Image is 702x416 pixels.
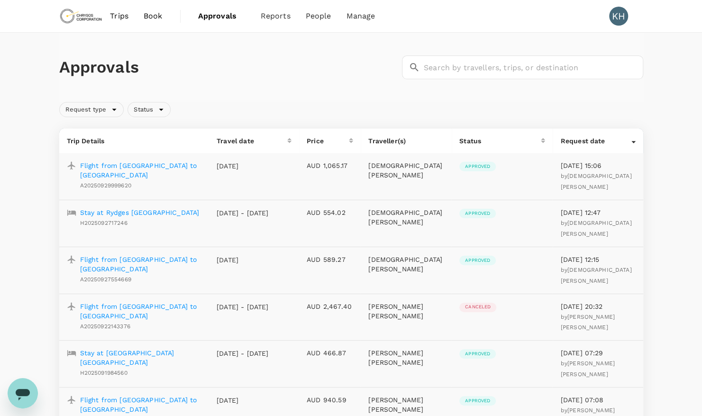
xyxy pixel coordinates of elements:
p: [PERSON_NAME] [PERSON_NAME] [368,395,444,414]
span: Canceled [459,304,496,310]
span: Approved [459,257,496,264]
a: Flight from [GEOGRAPHIC_DATA] to [GEOGRAPHIC_DATA] [80,255,202,274]
input: Search by travellers, trips, or destination [424,55,643,79]
p: AUD 554.02 [307,208,353,217]
span: Trips [110,10,128,22]
div: Status [459,136,541,146]
p: [DEMOGRAPHIC_DATA][PERSON_NAME] [368,208,444,227]
p: AUD 1,065.17 [307,161,353,170]
div: Price [307,136,349,146]
span: H2025091984560 [80,370,128,376]
span: by [560,360,614,378]
p: [DATE] 07:08 [560,395,635,405]
p: [DATE] [217,255,269,265]
span: A20250922143376 [80,323,130,330]
div: Request date [560,136,631,146]
a: Stay at Rydges [GEOGRAPHIC_DATA] [80,208,200,217]
span: A20250929999620 [80,182,131,189]
span: Status [128,105,159,114]
p: [DATE] [217,161,269,171]
p: [DEMOGRAPHIC_DATA][PERSON_NAME] [368,161,444,180]
span: Approved [459,351,496,357]
span: Approved [459,163,496,170]
span: [DEMOGRAPHIC_DATA][PERSON_NAME] [560,267,631,284]
span: H2025092717246 [80,220,128,226]
p: [DATE] 07:29 [560,348,635,358]
p: AUD 940.59 [307,395,353,405]
p: [PERSON_NAME] [PERSON_NAME] [368,348,444,367]
span: A20250927554669 [80,276,131,283]
p: AUD 2,467.40 [307,302,353,311]
p: Traveller(s) [368,136,444,146]
p: AUD 466.87 [307,348,353,358]
div: Travel date [217,136,287,146]
p: [DATE] - [DATE] [217,208,269,218]
span: by [560,173,631,190]
p: [PERSON_NAME] [PERSON_NAME] [368,302,444,321]
span: Approvals [198,10,246,22]
span: [DEMOGRAPHIC_DATA][PERSON_NAME] [560,220,631,237]
p: [DEMOGRAPHIC_DATA][PERSON_NAME] [368,255,444,274]
span: Approved [459,398,496,404]
span: People [306,10,331,22]
iframe: Button to launch messaging window [8,378,38,408]
span: by [560,220,631,237]
a: Flight from [GEOGRAPHIC_DATA] to [GEOGRAPHIC_DATA] [80,161,202,180]
span: [DEMOGRAPHIC_DATA][PERSON_NAME] [560,173,631,190]
span: [PERSON_NAME] [PERSON_NAME] [560,360,614,378]
p: [DATE] 20:32 [560,302,635,311]
span: by [560,314,614,331]
img: Chrysos Corporation [59,6,103,27]
p: [DATE] - [DATE] [217,349,269,358]
p: [DATE] [217,396,269,405]
span: Manage [346,10,375,22]
span: by [560,267,631,284]
div: KH [609,7,628,26]
p: [DATE] 12:15 [560,255,635,264]
p: [DATE] - [DATE] [217,302,269,312]
div: Status [128,102,171,117]
p: [DATE] 15:06 [560,161,635,170]
span: Approved [459,210,496,217]
p: Trip Details [67,136,202,146]
p: AUD 589.27 [307,255,353,264]
p: [DATE] 12:47 [560,208,635,217]
h1: Approvals [59,57,398,77]
span: Request type [60,105,112,114]
a: Flight from [GEOGRAPHIC_DATA] to [GEOGRAPHIC_DATA] [80,302,202,321]
span: Reports [261,10,291,22]
span: Book [144,10,163,22]
span: [PERSON_NAME] [PERSON_NAME] [560,314,614,331]
a: Flight from [GEOGRAPHIC_DATA] to [GEOGRAPHIC_DATA] [80,395,202,414]
div: Request type [59,102,124,117]
a: Stay at [GEOGRAPHIC_DATA] [GEOGRAPHIC_DATA] [80,348,202,367]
